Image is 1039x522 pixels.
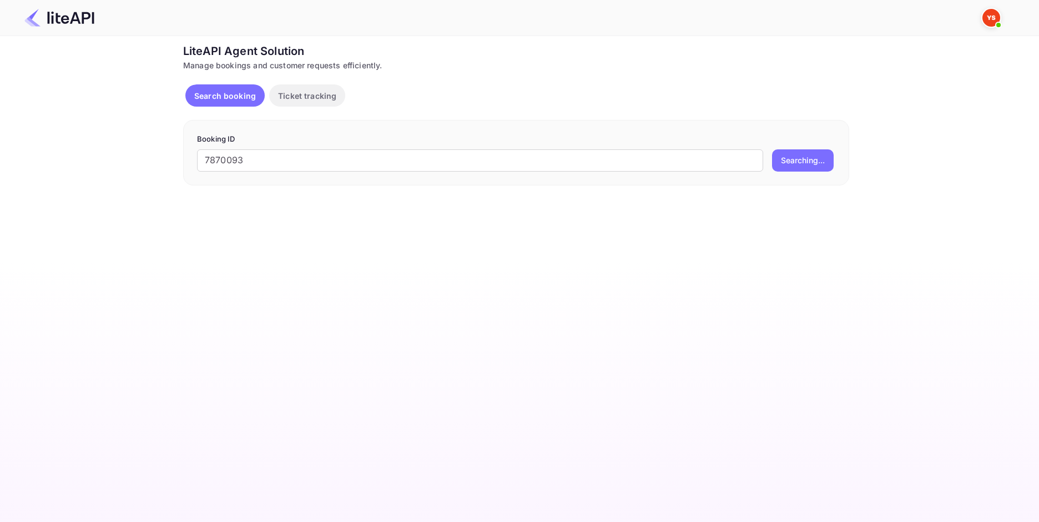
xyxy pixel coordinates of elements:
img: Yandex Support [982,9,1000,27]
div: Manage bookings and customer requests efficiently. [183,59,849,71]
p: Ticket tracking [278,90,336,102]
p: Booking ID [197,134,835,145]
button: Searching... [772,149,834,172]
img: LiteAPI Logo [24,9,94,27]
div: LiteAPI Agent Solution [183,43,849,59]
p: Search booking [194,90,256,102]
input: Enter Booking ID (e.g., 63782194) [197,149,763,172]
